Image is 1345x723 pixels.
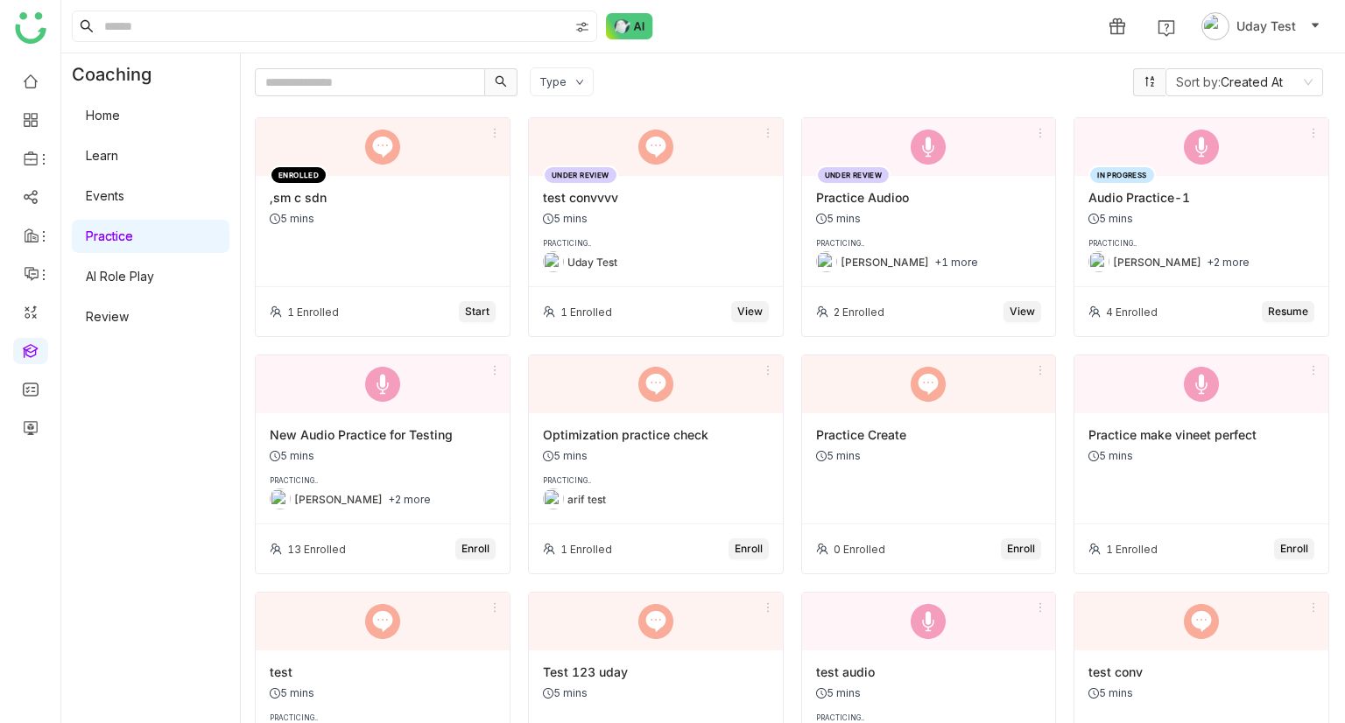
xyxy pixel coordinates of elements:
[543,190,769,205] div: test convvvv
[270,212,314,225] div: 5 mins
[455,538,496,559] button: Enroll
[270,713,496,722] div: PRACTICING..
[911,367,946,402] img: practice_conversation.svg
[86,148,118,163] a: Learn
[270,686,314,699] div: 5 mins
[638,130,673,165] img: practice_conversation.svg
[365,130,400,165] img: practice_conversation.svg
[638,604,673,639] img: practice_conversation.svg
[543,686,588,699] div: 5 mins
[816,449,861,462] div: 5 mins
[1088,165,1155,185] div: IN PROGRESS
[638,367,673,402] img: practice_conversation.svg
[1201,12,1229,40] img: avatar
[543,212,588,225] div: 5 mins
[816,427,1042,442] div: Practice Create
[1236,17,1296,36] span: Uday Test
[911,604,946,639] img: practice_audio.svg
[270,190,496,205] div: ,sm c sdn
[816,190,1042,205] div: Practice Audioo
[1106,543,1158,556] div: 1 Enrolled
[816,713,1042,722] div: PRACTICING..
[729,538,769,559] button: Enroll
[816,165,891,185] div: UNDER REVIEW
[1268,304,1308,320] span: Resume
[1007,541,1035,558] span: Enroll
[294,493,383,506] div: [PERSON_NAME]
[270,664,496,679] div: test
[270,476,496,485] div: PRACTICING..
[1088,686,1133,699] div: 5 mins
[1184,130,1219,165] img: practice_audio.svg
[731,301,769,322] button: View
[270,449,314,462] div: 5 mins
[86,309,129,324] a: Review
[388,493,431,506] div: +2 more
[1280,541,1308,558] span: Enroll
[1176,74,1221,89] span: Sort by:
[1274,538,1314,559] button: Enroll
[270,488,291,509] img: 684a9b6bde261c4b36a3d2e3
[1001,538,1041,559] button: Enroll
[287,305,339,319] div: 1 Enrolled
[61,53,178,95] div: Coaching
[1088,664,1314,679] div: test conv
[543,449,588,462] div: 5 mins
[459,301,496,322] button: Start
[270,165,327,185] div: ENROLLED
[1113,256,1201,269] div: [PERSON_NAME]
[575,20,589,34] img: search-type.svg
[934,256,978,269] div: +1 more
[816,239,1042,248] div: PRACTICING..
[365,604,400,639] img: practice_conversation.svg
[543,488,564,509] img: 684abccfde261c4b36a4c026
[911,130,946,165] img: practice_audio.svg
[543,476,769,485] div: PRACTICING..
[834,543,885,556] div: 0 Enrolled
[737,304,763,320] span: View
[1106,305,1158,319] div: 4 Enrolled
[735,541,763,558] span: Enroll
[86,188,124,203] a: Events
[86,108,120,123] a: Home
[287,543,346,556] div: 13 Enrolled
[1158,19,1175,37] img: help.svg
[461,541,489,558] span: Enroll
[816,664,1042,679] div: test audio
[834,305,884,319] div: 2 Enrolled
[465,304,489,320] span: Start
[1088,212,1133,225] div: 5 mins
[816,251,837,272] img: 684a9b22de261c4b36a3d00f
[1088,427,1314,442] div: Practice make vineet perfect
[606,13,653,39] img: ask-buddy-normal.svg
[560,305,612,319] div: 1 Enrolled
[1207,256,1250,269] div: +2 more
[543,427,769,442] div: Optimization practice check
[1088,239,1314,248] div: PRACTICING..
[1003,301,1041,322] button: View
[270,427,496,442] div: New Audio Practice for Testing
[86,228,133,243] a: Practice
[1088,449,1133,462] div: 5 mins
[365,367,400,402] img: practice_audio.svg
[1088,251,1109,272] img: 684a9b3fde261c4b36a3d19f
[543,664,769,679] div: Test 123 uday
[1010,304,1035,320] span: View
[567,256,617,269] div: Uday Test
[560,543,612,556] div: 1 Enrolled
[15,12,46,44] img: logo
[816,212,861,225] div: 5 mins
[816,686,861,699] div: 5 mins
[1088,190,1314,205] div: Audio Practice-1
[1184,367,1219,402] img: practice_audio.svg
[1198,12,1324,40] button: Uday Test
[543,251,564,272] img: 6851153c512bef77ea245893
[543,165,618,185] div: UNDER REVIEW
[567,493,606,506] div: arif test
[86,269,154,284] a: AI Role Play
[1184,604,1219,639] img: practice_conversation.svg
[1176,69,1313,95] nz-select-item: Created At
[1262,301,1314,322] button: Resume
[543,239,769,248] div: PRACTICING..
[539,75,567,88] div: Type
